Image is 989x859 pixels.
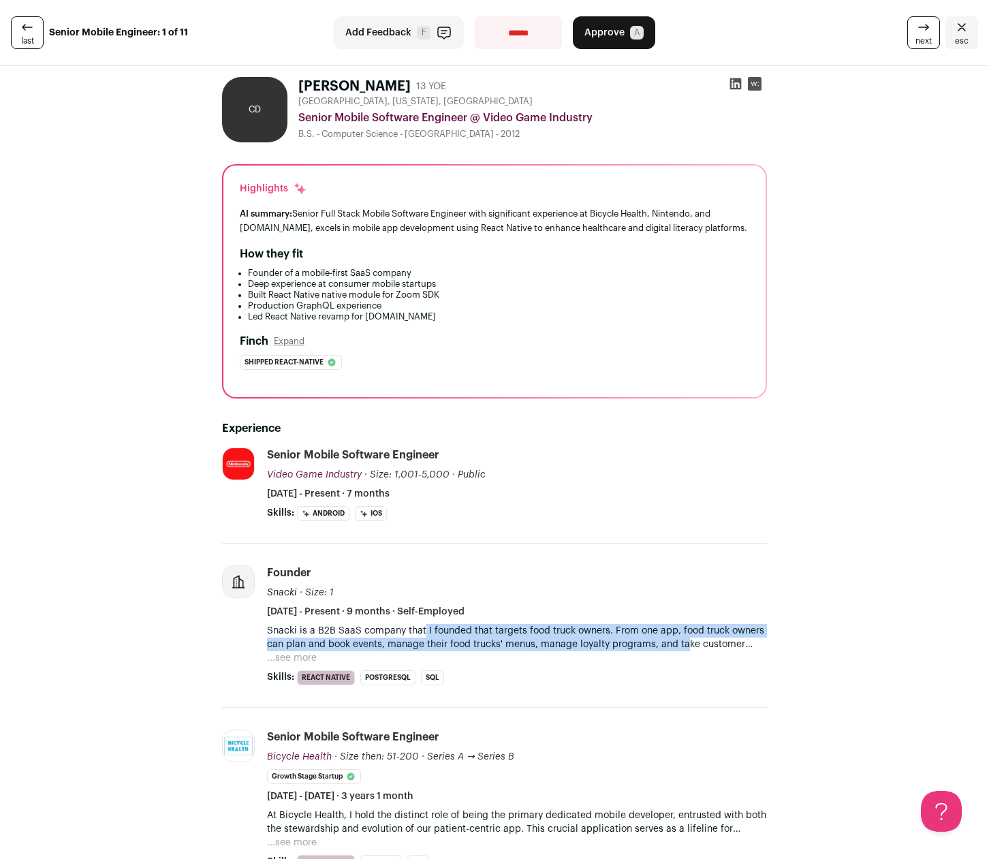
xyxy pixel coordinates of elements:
span: Series A → Series B [427,752,514,762]
span: · [452,468,455,482]
span: next [915,35,932,46]
span: Video Game Industry [267,470,362,480]
span: AI summary: [240,209,292,218]
div: Senior Full Stack Mobile Software Engineer with significant experience at Bicycle Health, Nintend... [240,206,749,235]
li: Built React Native native module for Zoom SDK [248,290,749,300]
span: · [422,750,424,764]
h1: [PERSON_NAME] [298,77,411,96]
a: last [11,16,44,49]
span: last [21,35,34,46]
a: Close [945,16,978,49]
li: React Native [297,670,355,685]
li: Android [297,506,349,521]
span: [DATE] - [DATE] · 3 years 1 month [267,790,413,803]
div: Senior Mobile Software Engineer [267,730,439,745]
strong: Senior Mobile Engineer: 1 of 11 [49,26,188,40]
span: F [417,26,430,40]
h2: How they fit [240,246,303,262]
button: Add Feedback F [334,16,464,49]
button: ...see more [267,651,317,665]
span: esc [955,35,969,46]
span: · Size: 1 [300,588,334,597]
span: [GEOGRAPHIC_DATA], [US_STATE], [GEOGRAPHIC_DATA] [298,96,533,107]
button: Expand [274,336,304,347]
p: At Bicycle Health, I hold the distinct role of being the primary dedicated mobile developer, entr... [267,809,767,836]
span: [DATE] - Present · 7 months [267,487,390,501]
div: Senior Mobile Software Engineer @ Video Game Industry [298,110,767,126]
span: Bicycle Health [267,752,332,762]
span: · Size then: 51-200 [334,752,419,762]
span: Add Feedback [345,26,411,40]
span: [DATE] - Present · 9 months · Self-Employed [267,605,465,619]
span: Public [458,470,486,480]
li: Production GraphQL experience [248,300,749,311]
span: Skills: [267,670,294,684]
span: Skills: [267,506,294,520]
img: e532970f8612c4aa5daecf63b20edf7145d77a8bb98f85ade53d9c12dbd87ee6.jpg [223,448,254,480]
li: Growth Stage Startup [267,769,361,784]
li: Founder of a mobile-first SaaS company [248,268,749,279]
button: ...see more [267,836,317,849]
div: Senior Mobile Software Engineer [267,448,439,463]
img: 000bd74030cd5808608b48015d6d9cd9492b359078930fe212254f477ba64be4.jpg [223,730,254,762]
iframe: Help Scout Beacon - Open [921,791,962,832]
li: iOS [355,506,387,521]
li: SQL [421,670,444,685]
li: Deep experience at consumer mobile startups [248,279,749,290]
span: · Size: 1,001-5,000 [364,470,450,480]
li: PostgreSQL [360,670,415,685]
button: Approve A [573,16,655,49]
img: company-logo-placeholder-414d4e2ec0e2ddebbe968bf319fdfe5acfe0c9b87f798d344e800bc9a89632a0.png [223,566,254,597]
h2: Experience [222,420,767,437]
p: Snacki is a B2B SaaS company that I founded that targets food truck owners. From one app, food tr... [267,624,767,651]
a: next [907,16,940,49]
span: A [630,26,644,40]
div: Founder [267,565,311,580]
div: B.S. - Computer Science - [GEOGRAPHIC_DATA] - 2012 [298,129,767,140]
h2: Finch [240,333,268,349]
div: Highlights [240,182,307,196]
div: CD [222,77,287,142]
li: Led React Native revamp for [DOMAIN_NAME] [248,311,749,322]
div: 13 YOE [416,80,446,93]
span: Shipped react-native [245,356,324,369]
span: Approve [584,26,625,40]
span: Snacki [267,588,297,597]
